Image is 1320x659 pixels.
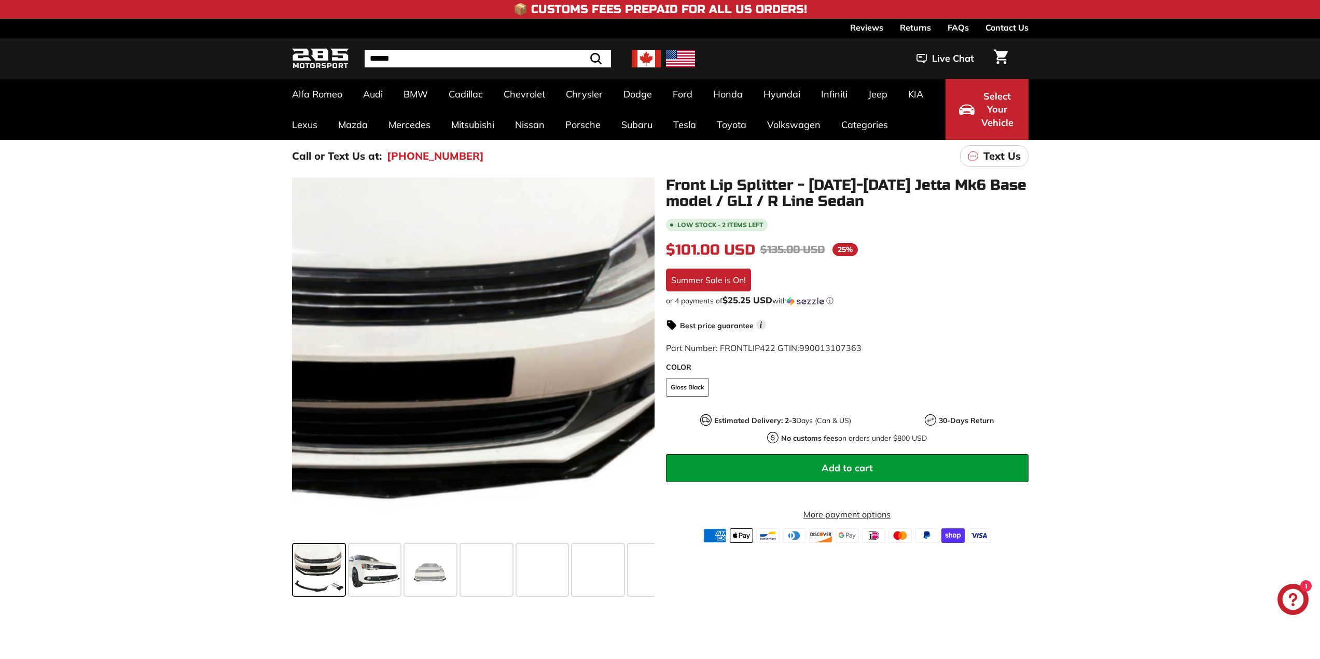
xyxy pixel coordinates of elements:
img: master [888,528,912,543]
img: shopify_pay [941,528,965,543]
img: apple_pay [730,528,753,543]
a: Returns [900,19,931,36]
a: FAQs [948,19,969,36]
a: Mitsubishi [441,109,505,140]
img: google_pay [836,528,859,543]
a: Lexus [282,109,328,140]
div: or 4 payments of with [666,296,1029,306]
input: Search [365,50,611,67]
a: Categories [831,109,898,140]
a: Cart [988,41,1014,76]
span: $135.00 USD [760,243,825,256]
strong: 30-Days Return [939,416,994,425]
a: Jeep [858,79,898,109]
p: Text Us [983,148,1021,164]
a: Hyundai [753,79,811,109]
a: Toyota [706,109,757,140]
span: Part Number: FRONTLIP422 GTIN: [666,343,862,353]
span: Low stock - 2 items left [677,222,763,228]
img: american_express [703,528,727,543]
inbox-online-store-chat: Shopify online store chat [1274,584,1312,618]
button: Add to cart [666,454,1029,482]
img: bancontact [756,528,780,543]
a: Reviews [850,19,883,36]
span: Add to cart [822,462,873,474]
a: Contact Us [985,19,1029,36]
a: KIA [898,79,934,109]
a: Mazda [328,109,378,140]
img: ideal [862,528,885,543]
a: Nissan [505,109,555,140]
span: 25% [832,243,858,256]
span: 990013107363 [799,343,862,353]
p: Days (Can & US) [714,415,851,426]
a: Volkswagen [757,109,831,140]
img: diners_club [783,528,806,543]
strong: No customs fees [781,433,838,443]
a: Audi [353,79,393,109]
span: Select Your Vehicle [980,90,1015,130]
a: Mercedes [378,109,441,140]
img: visa [968,528,991,543]
p: Call or Text Us at: [292,148,382,164]
div: Summer Sale is On! [666,269,751,291]
h1: Front Lip Splitter - [DATE]-[DATE] Jetta Mk6 Base model / GLI / R Line Sedan [666,177,1029,209]
span: $101.00 USD [666,241,755,259]
img: discover [809,528,832,543]
a: Subaru [611,109,663,140]
strong: Estimated Delivery: 2-3 [714,416,796,425]
img: Sezzle [787,297,824,306]
p: on orders under $800 USD [781,433,927,444]
label: COLOR [666,362,1029,373]
span: Live Chat [932,52,974,65]
a: BMW [393,79,438,109]
a: Chrysler [555,79,613,109]
div: or 4 payments of$25.25 USDwithSezzle Click to learn more about Sezzle [666,296,1029,306]
h4: 📦 Customs Fees Prepaid for All US Orders! [513,3,807,16]
a: Dodge [613,79,662,109]
span: i [756,320,766,330]
a: Ford [662,79,703,109]
button: Select Your Vehicle [946,79,1029,140]
a: Porsche [555,109,611,140]
a: Cadillac [438,79,493,109]
img: Logo_285_Motorsport_areodynamics_components [292,47,349,71]
a: More payment options [666,508,1029,521]
a: Alfa Romeo [282,79,353,109]
span: $25.25 USD [722,295,772,305]
a: [PHONE_NUMBER] [387,148,484,164]
a: Infiniti [811,79,858,109]
a: Chevrolet [493,79,555,109]
img: paypal [915,528,938,543]
a: Text Us [960,145,1029,167]
a: Honda [703,79,753,109]
button: Live Chat [903,46,988,72]
a: Tesla [663,109,706,140]
strong: Best price guarantee [680,321,754,330]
